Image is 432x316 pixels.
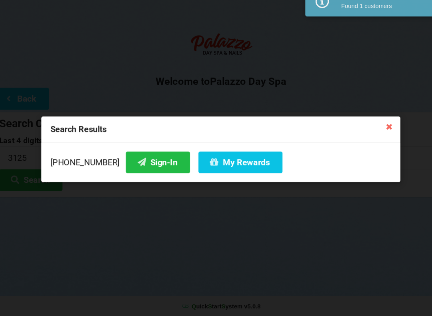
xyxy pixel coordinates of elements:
div: [PHONE_NUMBER] [54,160,378,180]
div: Search Results [330,8,412,16]
div: Search Results [46,127,386,152]
div: Found 1 customers [330,18,412,26]
button: Sign-In [126,160,187,180]
button: My Rewards [195,160,274,180]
